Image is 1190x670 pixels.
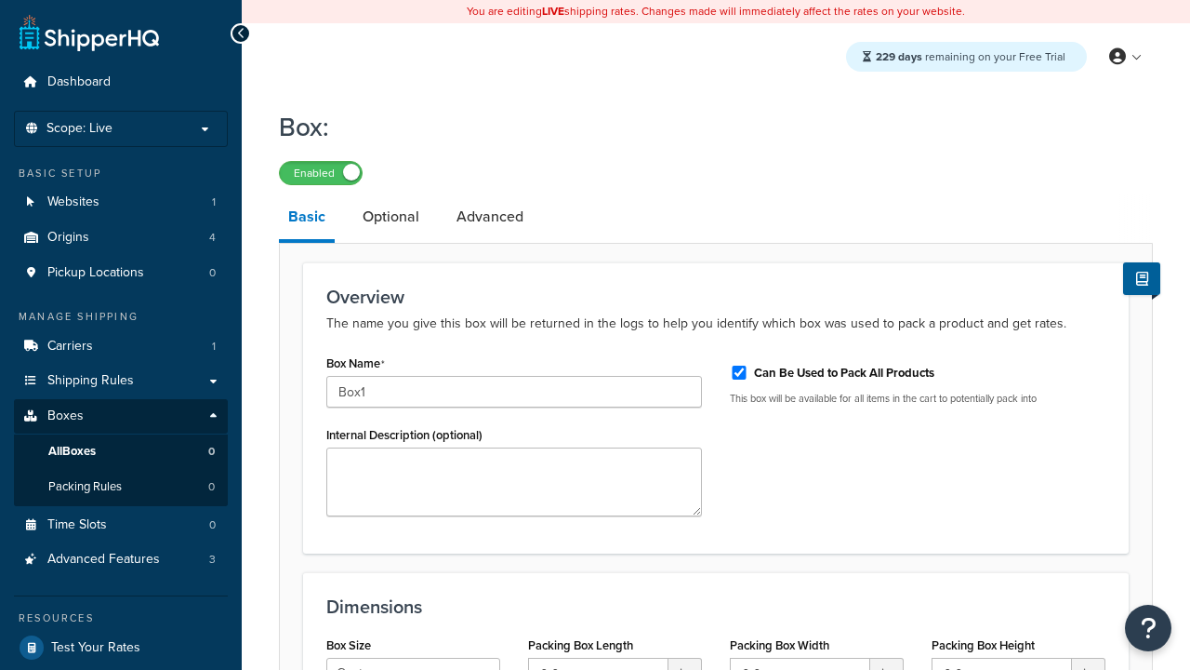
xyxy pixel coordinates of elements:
label: Packing Box Length [528,638,633,652]
span: Pickup Locations [47,265,144,281]
h1: Box: [279,109,1130,145]
span: Shipping Rules [47,373,134,389]
div: Manage Shipping [14,309,228,325]
label: Internal Description (optional) [326,428,483,442]
a: Test Your Rates [14,631,228,664]
div: Basic Setup [14,166,228,181]
span: 1 [212,339,216,355]
label: Enabled [280,162,362,184]
li: Origins [14,221,228,255]
h3: Dimensions [326,596,1105,617]
li: Packing Rules [14,470,228,504]
a: Boxes [14,399,228,434]
a: Shipping Rules [14,364,228,398]
button: Show Help Docs [1123,262,1160,295]
a: Advanced Features3 [14,543,228,577]
li: Carriers [14,329,228,364]
span: Advanced Features [47,552,160,568]
a: Basic [279,194,335,243]
span: 0 [209,265,216,281]
span: 1 [212,194,216,210]
span: Time Slots [47,517,107,533]
li: Pickup Locations [14,256,228,290]
a: Time Slots0 [14,508,228,543]
span: All Boxes [48,444,96,460]
strong: 229 days [876,48,922,65]
span: Packing Rules [48,479,122,495]
h3: Overview [326,287,1105,307]
span: Carriers [47,339,93,355]
li: Advanced Features [14,543,228,577]
button: Open Resource Center [1125,605,1171,651]
a: Origins4 [14,221,228,255]
b: LIVE [542,3,564,20]
li: Boxes [14,399,228,505]
li: Time Slots [14,508,228,543]
a: Advanced [447,194,533,239]
span: 0 [208,479,215,495]
a: Carriers1 [14,329,228,364]
a: Packing Rules0 [14,470,228,504]
span: remaining on your Free Trial [876,48,1065,65]
label: Packing Box Width [730,638,829,652]
span: Websites [47,194,99,210]
label: Box Name [326,356,385,371]
span: 3 [209,552,216,568]
label: Box Size [326,638,371,652]
label: Packing Box Height [932,638,1035,652]
li: Websites [14,185,228,220]
span: Test Your Rates [51,640,140,656]
p: This box will be available for all items in the cart to potentially pack into [730,392,1105,406]
a: Websites1 [14,185,228,220]
a: Optional [353,194,429,239]
span: 0 [209,517,216,533]
div: Resources [14,610,228,626]
span: Boxes [47,409,84,424]
span: 0 [208,444,215,460]
a: Pickup Locations0 [14,256,228,290]
a: AllBoxes0 [14,435,228,469]
a: Dashboard [14,65,228,100]
span: Dashboard [47,74,111,90]
span: 4 [209,230,216,246]
label: Can Be Used to Pack All Products [754,365,934,382]
span: Scope: Live [46,121,112,137]
span: Origins [47,230,89,246]
p: The name you give this box will be returned in the logs to help you identify which box was used t... [326,313,1105,335]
